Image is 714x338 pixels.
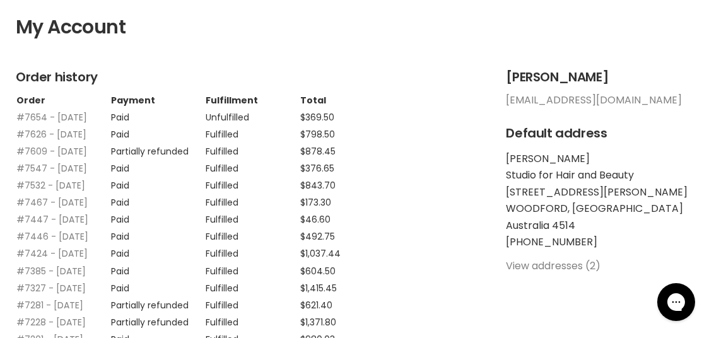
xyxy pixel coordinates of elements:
[16,316,86,329] a: #7228 - [DATE]
[110,123,205,140] td: Paid
[16,95,110,106] th: Order
[506,187,698,198] li: [STREET_ADDRESS][PERSON_NAME]
[205,242,300,259] td: Fulfilled
[110,157,205,174] td: Paid
[300,196,331,209] span: $173.30
[300,299,332,312] span: $621.40
[205,208,300,225] td: Fulfilled
[16,111,87,124] a: #7654 - [DATE]
[506,126,698,141] h2: Default address
[110,95,205,106] th: Payment
[16,299,83,312] a: #7281 - [DATE]
[110,191,205,208] td: Paid
[110,311,205,328] td: Partially refunded
[300,265,336,277] span: $604.50
[205,174,300,191] td: Fulfilled
[110,225,205,242] td: Paid
[16,16,698,38] h1: My Account
[205,157,300,174] td: Fulfilled
[205,123,300,140] td: Fulfilled
[300,128,335,141] span: $798.50
[16,145,87,158] a: #7609 - [DATE]
[16,70,481,84] h2: Order history
[110,106,205,123] td: Paid
[300,213,331,226] span: $46.60
[506,203,698,214] li: WOODFORD, [GEOGRAPHIC_DATA]
[16,247,88,260] a: #7424 - [DATE]
[110,208,205,225] td: Paid
[506,259,600,273] a: View addresses (2)
[205,311,300,328] td: Fulfilled
[110,242,205,259] td: Paid
[651,279,701,325] iframe: Gorgias live chat messenger
[16,128,86,141] a: #7626 - [DATE]
[506,170,698,181] li: Studio for Hair and Beauty
[205,294,300,311] td: Fulfilled
[300,282,337,294] span: $1,415.45
[506,220,698,231] li: Australia 4514
[506,93,682,107] a: [EMAIL_ADDRESS][DOMAIN_NAME]
[16,196,88,209] a: #7467 - [DATE]
[300,145,336,158] span: $878.45
[300,111,334,124] span: $369.50
[205,95,300,106] th: Fulfillment
[110,174,205,191] td: Paid
[16,282,86,294] a: #7327 - [DATE]
[16,213,88,226] a: #7447 - [DATE]
[506,70,698,84] h2: [PERSON_NAME]
[205,191,300,208] td: Fulfilled
[110,277,205,294] td: Paid
[300,316,336,329] span: $1,371.80
[300,162,334,175] span: $376.65
[16,162,87,175] a: #7547 - [DATE]
[300,247,341,260] span: $1,037.44
[16,265,86,277] a: #7385 - [DATE]
[16,179,85,192] a: #7532 - [DATE]
[16,230,88,243] a: #7446 - [DATE]
[300,179,336,192] span: $843.70
[205,140,300,157] td: Fulfilled
[110,294,205,311] td: Partially refunded
[205,260,300,277] td: Fulfilled
[506,236,698,248] li: [PHONE_NUMBER]
[205,225,300,242] td: Fulfilled
[110,140,205,157] td: Partially refunded
[110,260,205,277] td: Paid
[205,106,300,123] td: Unfulfilled
[300,230,335,243] span: $492.75
[205,277,300,294] td: Fulfilled
[506,153,698,165] li: [PERSON_NAME]
[300,95,394,106] th: Total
